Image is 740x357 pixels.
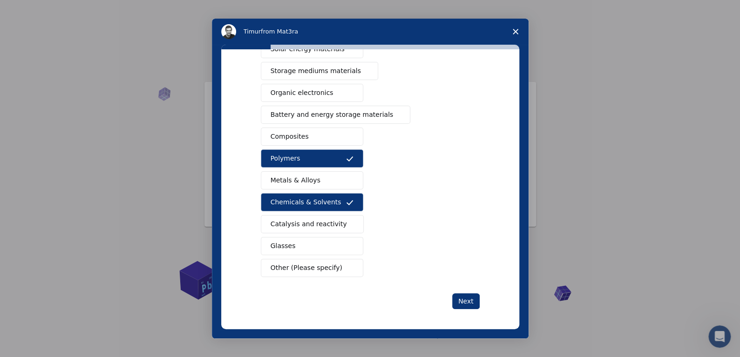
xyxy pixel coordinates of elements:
span: Storage mediums materials [271,66,361,76]
span: from Mat3ra [261,28,298,35]
span: Polymers [271,154,300,163]
span: Catalysis and reactivity [271,219,347,229]
span: Metals & Alloys [271,175,320,185]
button: Other (Please specify) [261,259,363,277]
span: Other (Please specify) [271,263,342,273]
button: Storage mediums materials [261,62,378,80]
button: Battery and energy storage materials [261,106,411,124]
button: Organic electronics [261,84,363,102]
button: Polymers [261,149,363,168]
span: Chemicals & Solvents [271,197,341,207]
span: Glasses [271,241,296,251]
button: Catalysis and reactivity [261,215,364,233]
span: Composites [271,132,309,141]
span: Timur [244,28,261,35]
span: Support [19,7,52,15]
span: Battery and energy storage materials [271,110,394,120]
button: Next [452,293,480,309]
button: Chemicals & Solvents [261,193,363,211]
span: Solar energy materials [271,44,345,54]
button: Composites [261,128,363,146]
span: Close survey [502,19,529,45]
img: Profile image for Timur [221,24,236,39]
span: Organic electronics [271,88,333,98]
button: Metals & Alloys [261,171,363,189]
button: Solar energy materials [261,40,363,58]
button: Glasses [261,237,363,255]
